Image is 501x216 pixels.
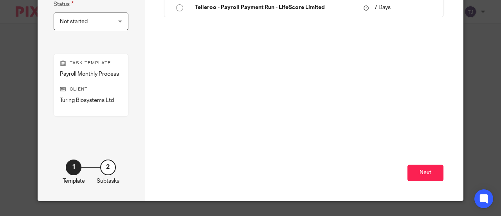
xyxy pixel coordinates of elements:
button: Next [407,165,443,182]
div: 1 [66,160,81,175]
p: Turing Biosystems Ltd [60,96,122,104]
div: 2 [100,160,116,175]
p: Telleroo - Payroll Payment Run - LifeScore Limited [195,4,356,11]
p: Task template [60,60,122,66]
p: Template [63,177,85,185]
p: Client [60,86,122,93]
span: Not started [60,19,88,24]
span: 7 Days [374,5,391,10]
p: Subtasks [97,177,119,185]
p: Payroll Monthly Process [60,70,122,78]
